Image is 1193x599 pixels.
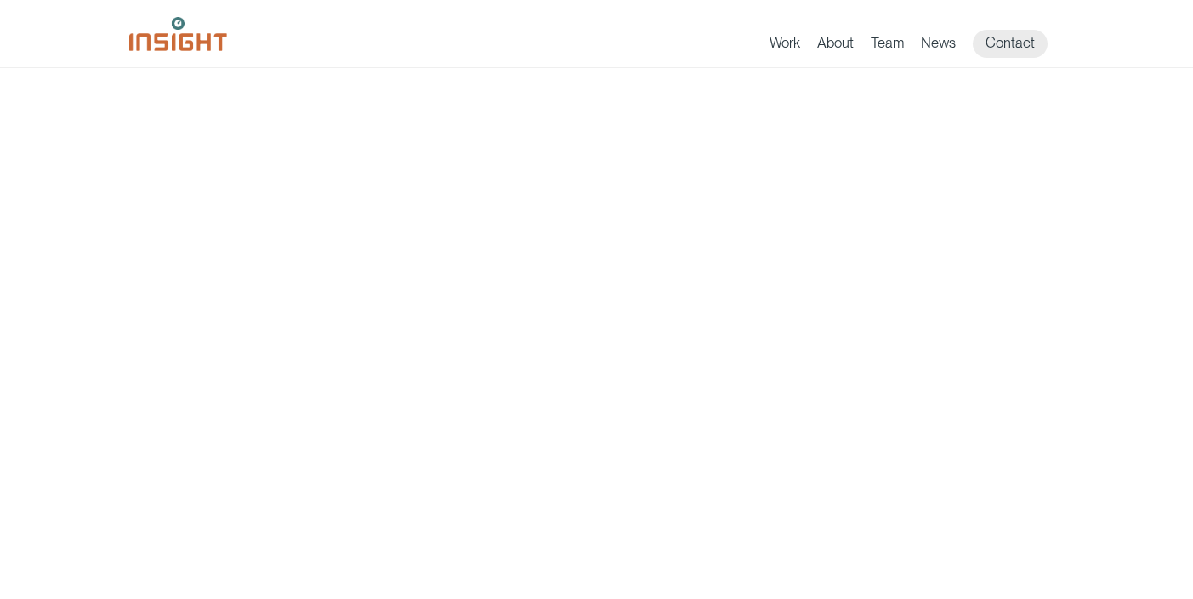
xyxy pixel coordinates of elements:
a: Work [770,34,800,58]
a: About [817,34,854,58]
nav: primary navigation menu [770,30,1065,58]
a: Contact [973,30,1048,58]
img: Insight Marketing Design [129,17,227,51]
a: News [921,34,956,58]
a: Team [871,34,904,58]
